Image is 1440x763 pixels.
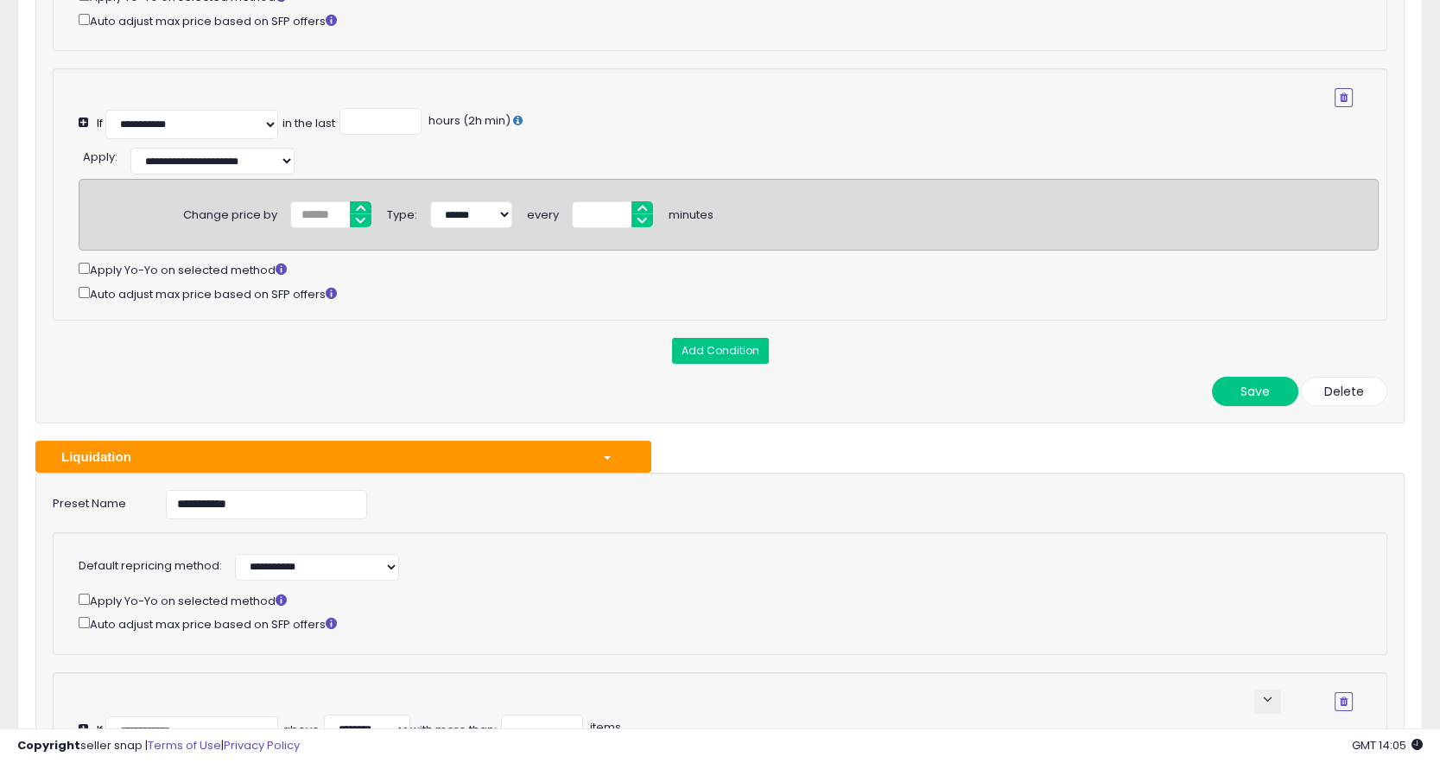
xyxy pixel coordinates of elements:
div: : [83,143,117,166]
span: Apply [83,149,115,165]
div: Change price by [183,201,277,224]
div: Auto adjust max price based on SFP offers [79,614,1353,633]
button: Delete [1301,377,1387,406]
div: above [282,722,320,739]
div: in the last [282,116,335,132]
div: Type: [387,201,417,224]
div: Liquidation [48,448,589,466]
button: Add Condition [672,338,769,364]
div: with more than: [410,722,497,739]
span: 2025-10-14 14:05 GMT [1352,737,1423,753]
strong: Copyright [17,737,80,753]
button: Liquidation [35,441,651,473]
button: Save [1212,377,1298,406]
label: Preset Name [40,490,153,512]
button: keyboard_arrow_down [1254,690,1281,714]
label: Default repricing method: [79,558,222,575]
div: Apply Yo-Yo on selected method [79,259,1379,279]
div: every [527,201,559,224]
i: Remove Condition [1340,92,1348,103]
span: items. [587,719,624,735]
div: minutes [669,201,714,224]
a: Privacy Policy [224,737,300,753]
div: Auto adjust max price based on SFP offers [79,283,1379,303]
div: Auto adjust max price based on SFP offers [79,10,1353,30]
div: seller snap | | [17,738,300,754]
span: keyboard_arrow_down [1259,691,1276,708]
i: Remove Condition [1340,696,1348,707]
div: Apply Yo-Yo on selected method [79,590,1353,610]
a: Terms of Use [148,737,221,753]
span: hours (2h min) [426,112,511,129]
